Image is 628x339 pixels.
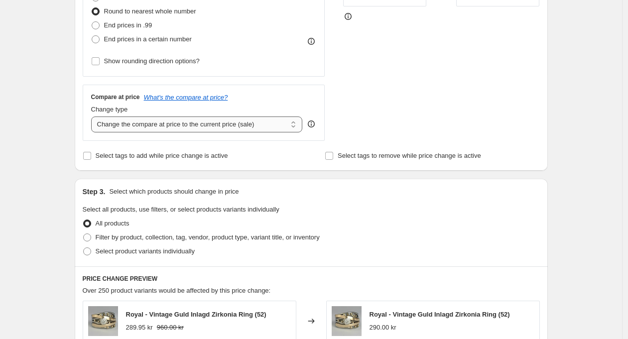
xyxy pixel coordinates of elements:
[332,306,362,336] img: CREATIVOSELIES-2024-04-08T120937.346_80x.jpg
[109,187,239,197] p: Select which products should change in price
[88,306,118,336] img: CREATIVOSELIES-2024-04-08T120937.346_80x.jpg
[370,311,510,318] span: Royal - Vintage Guld Inlagd Zirkonia Ring (52)
[306,119,316,129] div: help
[83,287,271,294] span: Over 250 product variants would be affected by this price change:
[83,187,106,197] h2: Step 3.
[104,57,200,65] span: Show rounding direction options?
[157,323,184,333] strike: 960.00 kr
[96,233,320,241] span: Filter by product, collection, tag, vendor, product type, variant title, or inventory
[126,311,266,318] span: Royal - Vintage Guld Inlagd Zirkonia Ring (52)
[370,323,396,333] div: 290.00 kr
[91,93,140,101] h3: Compare at price
[104,7,196,15] span: Round to nearest whole number
[144,94,228,101] button: What's the compare at price?
[96,220,129,227] span: All products
[126,323,153,333] div: 289.95 kr
[83,275,540,283] h6: PRICE CHANGE PREVIEW
[104,35,192,43] span: End prices in a certain number
[96,247,195,255] span: Select product variants individually
[91,106,128,113] span: Change type
[338,152,481,159] span: Select tags to remove while price change is active
[96,152,228,159] span: Select tags to add while price change is active
[104,21,152,29] span: End prices in .99
[83,206,279,213] span: Select all products, use filters, or select products variants individually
